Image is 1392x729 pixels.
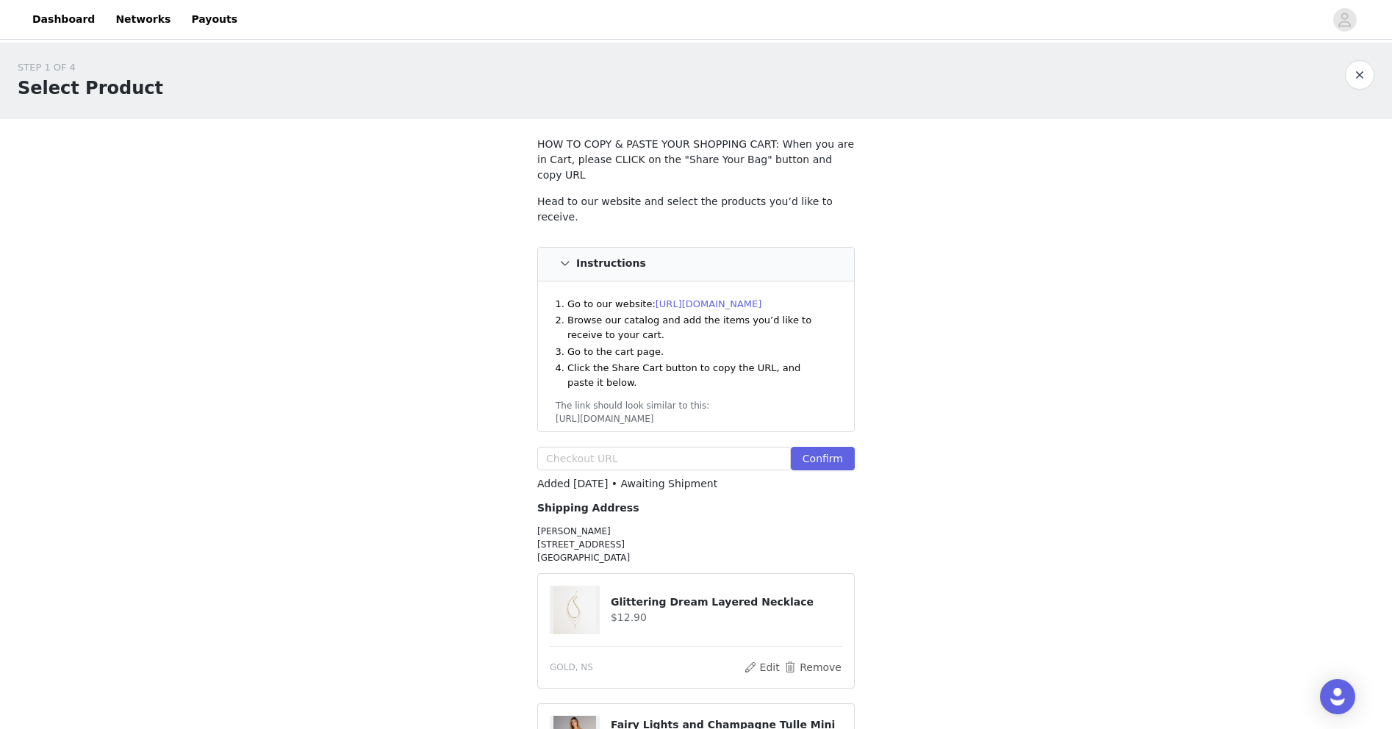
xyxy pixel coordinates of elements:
h4: Instructions [576,258,646,270]
p: [PERSON_NAME] [STREET_ADDRESS] [GEOGRAPHIC_DATA] [537,525,855,564]
li: Go to our website: [567,297,829,312]
span: GOLD, NS [550,661,593,674]
div: Open Intercom Messenger [1320,679,1355,714]
div: [URL][DOMAIN_NAME] [556,412,836,425]
div: avatar [1338,8,1352,32]
a: Dashboard [24,3,104,36]
div: STEP 1 OF 4 [18,60,163,75]
h4: Glittering Dream Layered Necklace [611,595,842,610]
a: [URL][DOMAIN_NAME] [656,298,762,309]
li: Click the Share Cart button to copy the URL, and paste it below. [567,361,829,389]
img: Glittering Dream Layered Necklace [553,586,596,634]
button: Confirm [791,447,855,470]
h4: Shipping Address [537,500,855,516]
div: The link should look similar to this: [556,399,836,412]
h1: Select Product [18,75,163,101]
span: Added [DATE] • Awaiting Shipment [537,478,717,489]
li: Go to the cart page. [567,345,829,359]
a: Payouts [182,3,246,36]
button: Remove [783,658,842,676]
input: Checkout URL [537,447,791,470]
li: Browse our catalog and add the items you’d like to receive to your cart. [567,313,829,342]
h4: $12.90 [611,610,842,625]
button: Edit [743,658,781,676]
p: HOW TO COPY & PASTE YOUR SHOPPING CART: When you are in Cart, please CLICK on the "Share Your Bag... [537,137,855,183]
p: Head to our website and select the products you’d like to receive. [537,194,855,225]
a: Networks [107,3,179,36]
